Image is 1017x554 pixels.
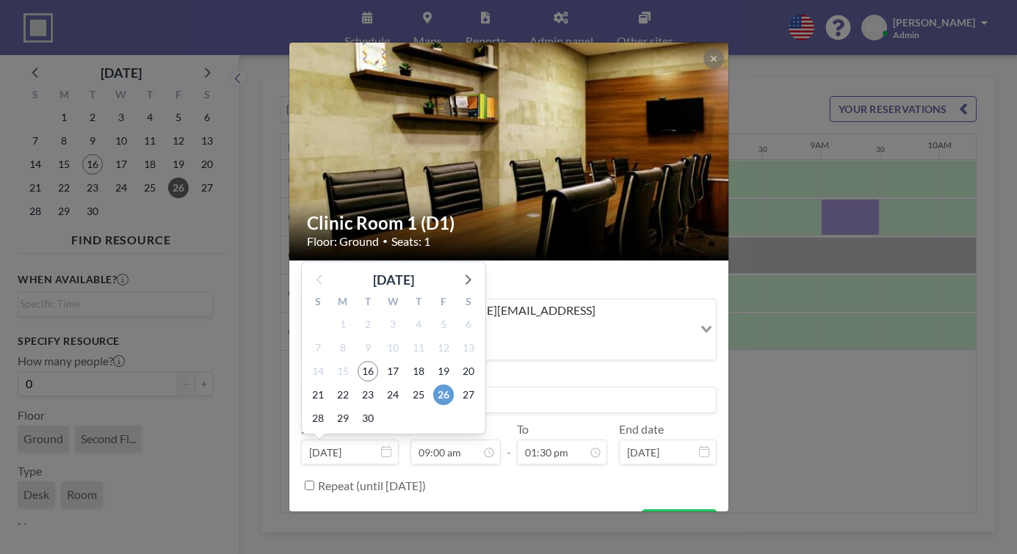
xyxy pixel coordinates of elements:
span: Thursday, September 11, 2025 [408,338,429,358]
span: Wednesday, September 24, 2025 [383,384,403,405]
span: Tuesday, September 23, 2025 [358,384,378,405]
input: Elaine's reservation [302,387,716,412]
span: Thursday, September 4, 2025 [408,314,429,335]
span: Monday, September 29, 2025 [333,408,353,429]
div: T [406,294,431,313]
div: [DATE] [373,269,414,290]
h2: Clinic Room 1 (D1) [307,212,712,234]
img: 537.jpg [289,4,730,298]
span: Tuesday, September 16, 2025 [358,361,378,382]
span: Sunday, September 28, 2025 [308,408,328,429]
div: S [456,294,481,313]
span: Friday, September 19, 2025 [433,361,454,382]
div: F [431,294,456,313]
span: Saturday, September 27, 2025 [458,384,479,405]
input: Search for option [303,338,692,357]
div: S [305,294,330,313]
span: Tuesday, September 2, 2025 [358,314,378,335]
span: Sunday, September 7, 2025 [308,338,328,358]
span: Thursday, September 18, 2025 [408,361,429,382]
div: T [355,294,380,313]
span: Friday, September 5, 2025 [433,314,454,335]
span: - [507,427,511,459]
span: Monday, September 1, 2025 [333,314,353,335]
label: To [517,422,529,437]
span: Sunday, September 21, 2025 [308,384,328,405]
span: Friday, September 12, 2025 [433,338,454,358]
span: Seats: 1 [391,234,430,249]
span: Wednesday, September 3, 2025 [383,314,403,335]
span: Monday, September 22, 2025 [333,384,353,405]
span: Friday, September 26, 2025 [433,384,454,405]
span: Wednesday, September 17, 2025 [383,361,403,382]
span: Monday, September 8, 2025 [333,338,353,358]
span: Wednesday, September 10, 2025 [383,338,403,358]
span: • [383,236,388,247]
span: Floor: Ground [307,234,379,249]
span: Tuesday, September 9, 2025 [358,338,378,358]
span: Saturday, September 6, 2025 [458,314,479,335]
label: End date [619,422,664,437]
span: Tuesday, September 30, 2025 [358,408,378,429]
span: Sunday, September 14, 2025 [308,361,328,382]
span: Thursday, September 25, 2025 [408,384,429,405]
div: Search for option [302,299,716,360]
button: BOOK NOW [642,509,716,535]
span: Monday, September 15, 2025 [333,361,353,382]
span: Saturday, September 13, 2025 [458,338,479,358]
div: W [380,294,405,313]
label: Repeat (until [DATE]) [318,478,426,493]
div: M [330,294,355,313]
span: [PERSON_NAME] ([PERSON_NAME][EMAIL_ADDRESS][DOMAIN_NAME]) [305,302,690,335]
span: Saturday, September 20, 2025 [458,361,479,382]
